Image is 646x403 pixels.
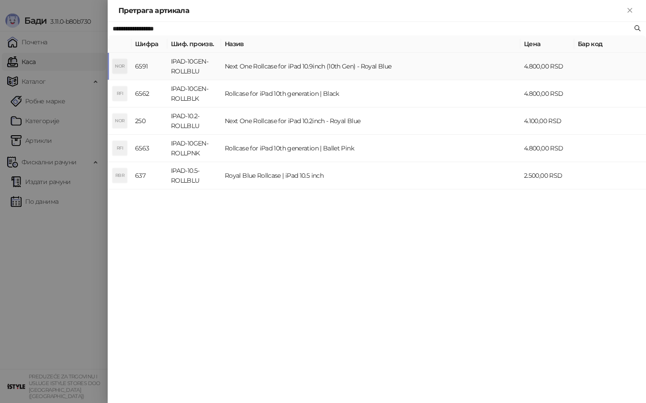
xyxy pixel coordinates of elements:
[520,107,574,135] td: 4.100,00 RSD
[113,114,127,128] div: NOR
[131,162,167,189] td: 637
[520,35,574,53] th: Цена
[131,53,167,80] td: 6591
[520,162,574,189] td: 2.500,00 RSD
[520,80,574,107] td: 4.800,00 RSD
[113,59,127,73] div: NOR
[520,135,574,162] td: 4.800,00 RSD
[167,80,221,107] td: IPAD-10GEN-ROLLBLK
[221,80,520,107] td: Rollcase for iPad 10th generation | Black
[113,86,127,101] div: RFI
[118,5,624,16] div: Претрага артикала
[167,107,221,135] td: IPAD-10.2-ROLLBLU
[574,35,646,53] th: Бар код
[167,53,221,80] td: IPAD-10GEN-ROLLBLU
[167,135,221,162] td: IPAD-10GEN-ROLLPNK
[113,141,127,155] div: RFI
[131,80,167,107] td: 6562
[624,5,635,16] button: Close
[131,107,167,135] td: 250
[167,162,221,189] td: IPAD-10.5-ROLLBLU
[520,53,574,80] td: 4.800,00 RSD
[131,35,167,53] th: Шифра
[221,162,520,189] td: Royal Blue Rollcase | iPad 10.5 inch
[221,107,520,135] td: Next One Rollcase for iPad 10.2inch - Royal Blue
[221,135,520,162] td: Rollcase for iPad 10th generation | Ballet Pink
[131,135,167,162] td: 6563
[221,53,520,80] td: Next One Rollcase for iPad 10.9inch (10th Gen) - Royal Blue
[221,35,520,53] th: Назив
[167,35,221,53] th: Шиф. произв.
[113,168,127,183] div: RBR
